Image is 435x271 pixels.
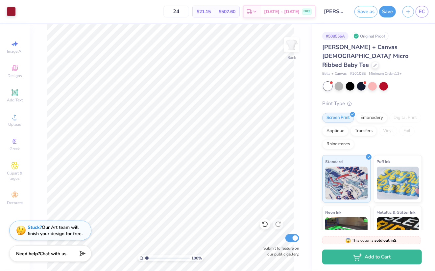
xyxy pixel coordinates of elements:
button: Add to Cart [322,250,422,264]
span: FREE [303,9,310,14]
span: Upload [8,122,21,127]
div: # 508556A [322,32,349,40]
button: Save as [354,6,377,17]
span: [PERSON_NAME] + Canvas [DEMOGRAPHIC_DATA]' Micro Ribbed Baby Tee [322,43,408,69]
span: Neon Ink [325,209,341,216]
span: 😱 [346,237,351,244]
span: Decorate [7,200,23,205]
input: – – [163,6,189,17]
div: Foil [399,126,415,136]
div: Screen Print [322,113,354,123]
span: Puff Ink [377,158,391,165]
strong: Need help? [16,251,40,257]
span: Clipart & logos [3,171,26,181]
div: Back [287,55,296,61]
span: Bella + Canvas [322,71,347,77]
span: Add Text [7,97,23,103]
img: Neon Ink [325,217,368,250]
span: This color is . [346,237,398,243]
strong: Stuck? [28,224,42,230]
span: Designs [8,73,22,78]
div: Print Type [322,100,422,107]
img: Standard [325,167,368,200]
label: Submit to feature on our public gallery. [260,245,299,257]
strong: sold out in S [375,238,397,243]
span: $507.60 [219,8,235,15]
img: Puff Ink [377,167,419,200]
span: Minimum Order: 12 + [369,71,402,77]
span: [DATE] - [DATE] [264,8,300,15]
div: Applique [322,126,349,136]
div: Vinyl [379,126,397,136]
span: $21.15 [197,8,211,15]
div: Our Art team will finish your design for free. [28,224,83,237]
span: EC [419,8,425,15]
div: Digital Print [389,113,421,123]
button: Save [379,6,396,17]
span: Metallic & Glitter Ink [377,209,416,216]
div: Original Proof [352,32,389,40]
span: Standard [325,158,343,165]
div: Transfers [350,126,377,136]
span: Chat with us. [40,251,67,257]
span: Image AI [7,49,23,54]
div: Rhinestones [322,139,354,149]
span: Greek [10,146,20,151]
img: Back [285,38,298,51]
span: # 1010BE [350,71,366,77]
input: Untitled Design [319,5,351,18]
img: Metallic & Glitter Ink [377,217,419,250]
div: Embroidery [356,113,387,123]
a: EC [416,6,428,17]
span: 100 % [191,255,202,261]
